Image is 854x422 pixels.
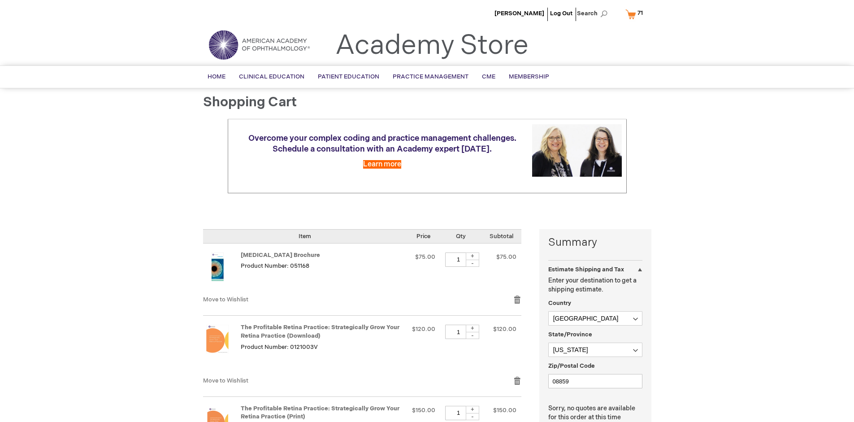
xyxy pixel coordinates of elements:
[466,260,479,267] div: -
[241,344,318,351] span: Product Number: 0121003V
[416,233,430,240] span: Price
[208,73,225,80] span: Home
[363,160,401,169] a: Learn more
[509,73,549,80] span: Membership
[412,326,435,333] span: $120.00
[203,252,241,287] a: Amblyopia Brochure
[318,73,379,80] span: Patient Education
[496,253,516,261] span: $75.00
[241,262,309,270] span: Product Number: 051168
[466,332,479,339] div: -
[466,413,479,420] div: -
[203,325,232,353] img: The Profitable Retina Practice: Strategically Grow Your Retina Practice (Download)
[335,30,529,62] a: Academy Store
[548,235,642,250] strong: Summary
[241,252,320,259] a: [MEDICAL_DATA] Brochure
[466,325,479,332] div: +
[241,324,399,339] a: The Profitable Retina Practice: Strategically Grow Your Retina Practice (Download)
[466,406,479,413] div: +
[548,362,595,370] span: Zip/Postal Code
[550,10,572,17] a: Log Out
[248,134,516,154] span: Overcome your complex coding and practice management challenges. Schedule a consultation with an ...
[393,73,468,80] span: Practice Management
[490,233,513,240] span: Subtotal
[494,10,544,17] a: [PERSON_NAME]
[203,94,297,110] span: Shopping Cart
[241,405,399,421] a: The Profitable Retina Practice: Strategically Grow Your Retina Practice (Print)
[299,233,311,240] span: Item
[445,325,472,339] input: Qty
[239,73,304,80] span: Clinical Education
[493,326,516,333] span: $120.00
[445,406,472,420] input: Qty
[445,252,472,267] input: Qty
[532,124,622,177] img: Schedule a consultation with an Academy expert today
[203,377,248,384] a: Move to Wishlist
[548,276,642,294] p: Enter your destination to get a shipping estimate.
[548,266,624,273] strong: Estimate Shipping and Tax
[203,325,241,367] a: The Profitable Retina Practice: Strategically Grow Your Retina Practice (Download)
[577,4,611,22] span: Search
[637,9,643,17] span: 71
[456,233,466,240] span: Qty
[415,253,435,261] span: $75.00
[412,407,435,414] span: $150.00
[548,331,592,338] span: State/Province
[203,252,232,281] img: Amblyopia Brochure
[466,252,479,260] div: +
[548,404,642,422] p: Sorry, no quotes are available for this order at this time
[624,6,649,22] a: 71
[493,407,516,414] span: $150.00
[203,296,248,303] a: Move to Wishlist
[548,300,571,307] span: Country
[482,73,495,80] span: CME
